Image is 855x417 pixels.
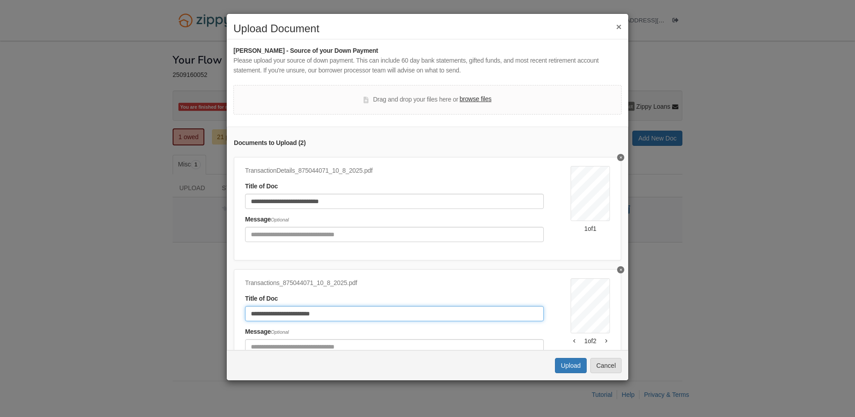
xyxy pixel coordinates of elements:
button: × [616,22,622,31]
div: Please upload your source of down payment. This can include 60 day bank statements, gifted funds,... [233,56,622,76]
div: TransactionDetails_875044071_10_8_2025.pdf [245,166,544,176]
label: Message [245,215,289,225]
button: Cancel [590,358,622,373]
label: Title of Doc [245,294,278,304]
button: Delete Sentry 40k Transaction Details [617,154,624,161]
label: browse files [460,94,491,104]
div: [PERSON_NAME] - Source of your Down Payment [233,46,622,56]
div: Transactions_875044071_10_8_2025.pdf [245,278,544,288]
div: 1 of 2 [571,336,610,345]
label: Title of Doc [245,182,278,191]
div: Documents to Upload ( 2 ) [234,138,621,148]
h2: Upload Document [233,23,622,34]
input: Document Title [245,306,544,321]
span: Optional [271,329,289,335]
input: Document Title [245,194,544,209]
input: Include any comments on this document [245,339,544,354]
span: Optional [271,217,289,222]
input: Include any comments on this document [245,227,544,242]
div: Drag and drop your files here or [364,94,491,105]
button: Delete Second Transaction Details [617,266,624,273]
div: 1 of 1 [571,224,610,233]
label: Message [245,327,289,337]
button: Upload [555,358,586,373]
